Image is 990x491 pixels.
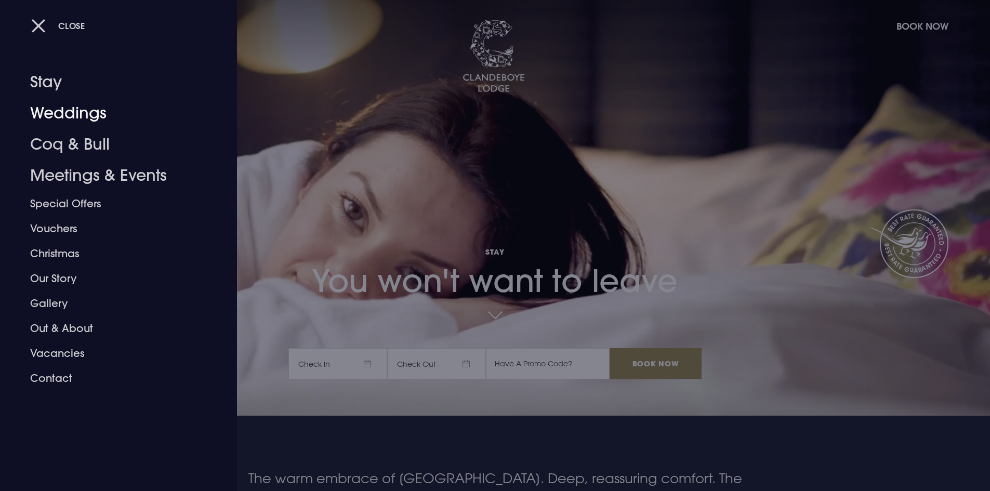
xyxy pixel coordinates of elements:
a: Gallery [30,291,194,316]
a: Contact [30,366,194,391]
a: Weddings [30,98,194,129]
a: Our Story [30,266,194,291]
a: Special Offers [30,191,194,216]
button: Close [31,15,85,36]
a: Christmas [30,241,194,266]
a: Out & About [30,316,194,341]
span: Close [58,20,85,31]
a: Vacancies [30,341,194,366]
a: Coq & Bull [30,129,194,160]
a: Stay [30,67,194,98]
a: Meetings & Events [30,160,194,191]
a: Vouchers [30,216,194,241]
